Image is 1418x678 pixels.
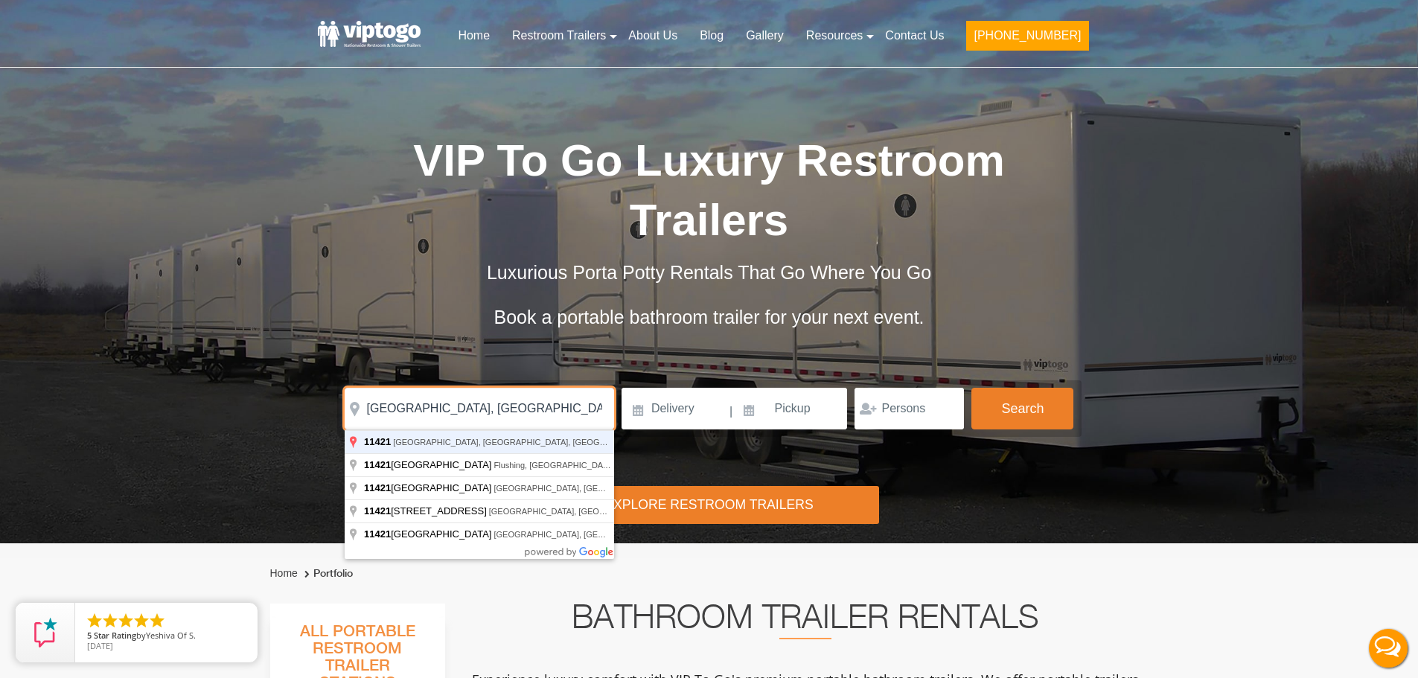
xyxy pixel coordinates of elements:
input: Where do you need your restroom? [345,388,614,429]
a: Home [447,19,501,52]
span: 11421 [364,505,391,517]
span: 11421 [364,528,391,540]
a: About Us [617,19,689,52]
a: Resources [795,19,874,52]
span: [GEOGRAPHIC_DATA], [GEOGRAPHIC_DATA], [GEOGRAPHIC_DATA] [494,484,758,493]
span: VIP To Go Luxury Restroom Trailers [413,135,1005,245]
a: Home [270,567,298,579]
li:  [148,612,166,630]
span: 11421 [364,436,391,447]
span: Book a portable bathroom trailer for your next event. [494,307,924,327]
li: Portfolio [301,565,353,583]
button: [PHONE_NUMBER] [966,21,1088,51]
a: Contact Us [874,19,955,52]
h2: Bathroom Trailer Rentals [465,604,1146,639]
span: Flushing, [GEOGRAPHIC_DATA], [GEOGRAPHIC_DATA] [494,461,704,470]
li:  [101,612,119,630]
img: Review Rating [31,618,60,647]
a: Blog [689,19,735,52]
span: Yeshiva Of S. [146,630,196,641]
button: Search [971,388,1073,429]
span: [STREET_ADDRESS] [364,505,489,517]
span: Luxurious Porta Potty Rentals That Go Where You Go [487,262,931,283]
input: Delivery [622,388,728,429]
span: [GEOGRAPHIC_DATA] [364,528,494,540]
span: by [87,631,246,642]
span: [GEOGRAPHIC_DATA] [364,459,494,470]
button: Live Chat [1358,618,1418,678]
li:  [86,612,103,630]
div: Explore Restroom Trailers [539,486,879,524]
span: 11421 [364,482,391,493]
span: [DATE] [87,640,113,651]
span: [GEOGRAPHIC_DATA] [364,482,494,493]
li:  [132,612,150,630]
li:  [117,612,135,630]
a: [PHONE_NUMBER] [955,19,1099,60]
a: Gallery [735,19,795,52]
input: Pickup [735,388,848,429]
span: [GEOGRAPHIC_DATA], [GEOGRAPHIC_DATA], [GEOGRAPHIC_DATA] [393,438,658,447]
span: Star Rating [94,630,136,641]
span: 11421 [364,459,391,470]
input: Persons [855,388,964,429]
span: [GEOGRAPHIC_DATA], [GEOGRAPHIC_DATA], [GEOGRAPHIC_DATA] [494,530,758,539]
span: 5 [87,630,92,641]
a: Restroom Trailers [501,19,617,52]
span: [GEOGRAPHIC_DATA], [GEOGRAPHIC_DATA], [GEOGRAPHIC_DATA] [489,507,754,516]
span: | [729,388,732,435]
